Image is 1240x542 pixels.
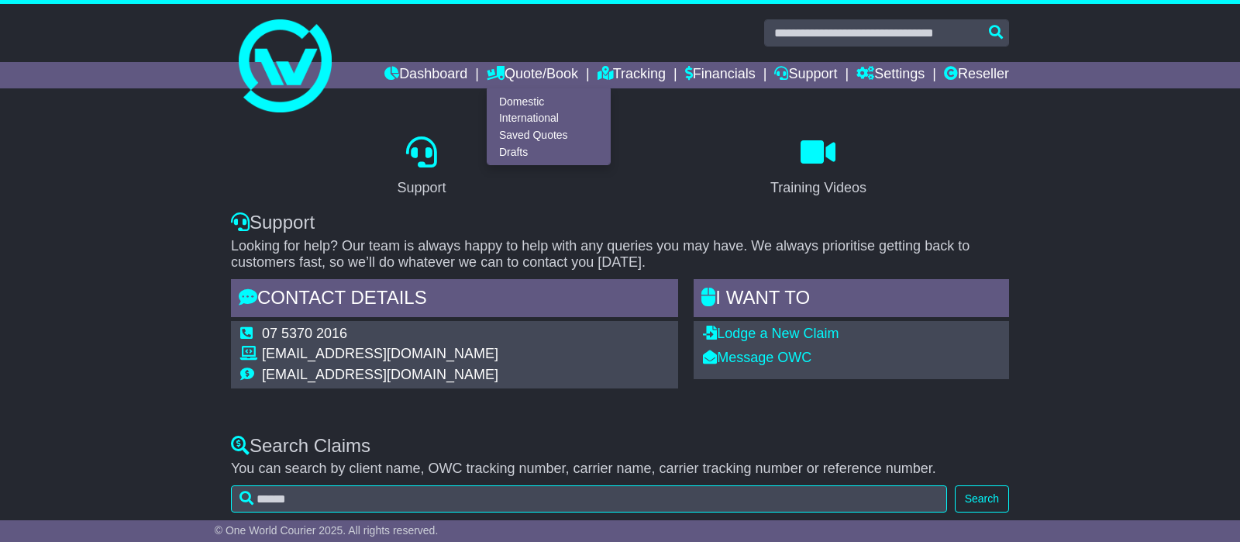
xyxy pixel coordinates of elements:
a: Quote/Book [487,62,578,88]
span: © One World Courier 2025. All rights reserved. [215,524,439,537]
a: Training Videos [760,131,877,204]
a: Lodge a New Claim [703,326,839,341]
div: Training Videos [770,178,866,199]
p: You can search by client name, OWC tracking number, carrier name, carrier tracking number or refe... [231,461,1009,478]
a: Drafts [487,143,610,161]
a: Saved Quotes [487,127,610,144]
div: Support [231,212,1009,234]
a: Dashboard [384,62,467,88]
a: Message OWC [703,350,811,365]
a: Settings [856,62,925,88]
div: Search Claims [231,435,1009,457]
p: Looking for help? Our team is always happy to help with any queries you may have. We always prior... [231,238,1009,271]
a: Financials [685,62,756,88]
a: International [487,110,610,127]
td: 07 5370 2016 [262,326,498,347]
div: Contact Details [231,279,678,321]
a: Support [774,62,837,88]
a: Reseller [944,62,1009,88]
div: Support [397,178,446,199]
a: Support [387,131,456,204]
div: I WANT to [694,279,1009,321]
div: Quote/Book [487,88,611,165]
button: Search [955,485,1009,513]
a: Tracking [598,62,666,88]
td: [EMAIL_ADDRESS][DOMAIN_NAME] [262,346,498,367]
a: Domestic [487,93,610,110]
td: [EMAIL_ADDRESS][DOMAIN_NAME] [262,367,498,384]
